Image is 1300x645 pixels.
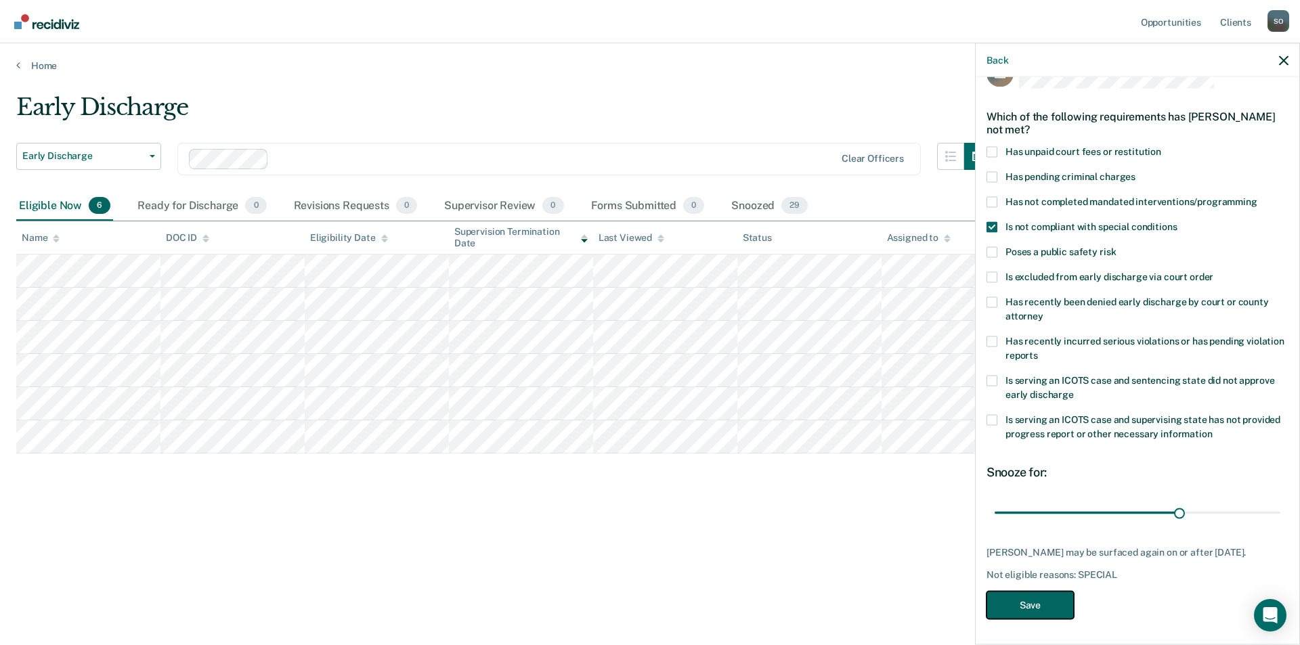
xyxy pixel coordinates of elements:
div: Name [22,232,60,244]
span: Has not completed mandated interventions/programming [1005,196,1257,206]
span: Has recently incurred serious violations or has pending violation reports [1005,335,1284,360]
div: Status [743,232,772,244]
span: Has unpaid court fees or restitution [1005,146,1161,156]
span: 6 [89,197,110,215]
button: Back [987,54,1008,66]
div: Ready for Discharge [135,192,269,221]
div: Not eligible reasons: SPECIAL [987,569,1288,581]
span: Poses a public safety risk [1005,246,1116,257]
div: Open Intercom Messenger [1254,599,1286,631]
button: Profile dropdown button [1267,10,1289,32]
div: Eligible Now [16,192,113,221]
span: Is serving an ICOTS case and supervising state has not provided progress report or other necessar... [1005,414,1280,439]
div: Supervisor Review [441,192,567,221]
span: Has pending criminal charges [1005,171,1135,181]
span: Early Discharge [22,150,144,162]
span: Is serving an ICOTS case and sentencing state did not approve early discharge [1005,374,1274,399]
span: Is not compliant with special conditions [1005,221,1177,231]
div: Early Discharge [16,93,991,132]
div: DOC ID [166,232,209,244]
button: Save [987,591,1074,619]
span: Has recently been denied early discharge by court or county attorney [1005,296,1269,321]
div: Supervision Termination Date [454,226,588,249]
div: Assigned to [887,232,951,244]
img: Recidiviz [14,14,79,29]
div: [PERSON_NAME] may be surfaced again on or after [DATE]. [987,546,1288,558]
span: 0 [245,197,266,215]
div: Snoozed [729,192,810,221]
div: Revisions Requests [291,192,420,221]
div: Eligibility Date [310,232,388,244]
div: Forms Submitted [588,192,708,221]
div: Which of the following requirements has [PERSON_NAME] not met? [987,99,1288,146]
a: Home [16,60,1284,72]
span: 0 [683,197,704,215]
div: Clear officers [842,153,904,164]
span: 29 [781,197,808,215]
span: 0 [396,197,417,215]
div: Last Viewed [599,232,664,244]
div: S O [1267,10,1289,32]
span: Is excluded from early discharge via court order [1005,271,1213,282]
span: 0 [542,197,563,215]
div: Snooze for: [987,464,1288,479]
